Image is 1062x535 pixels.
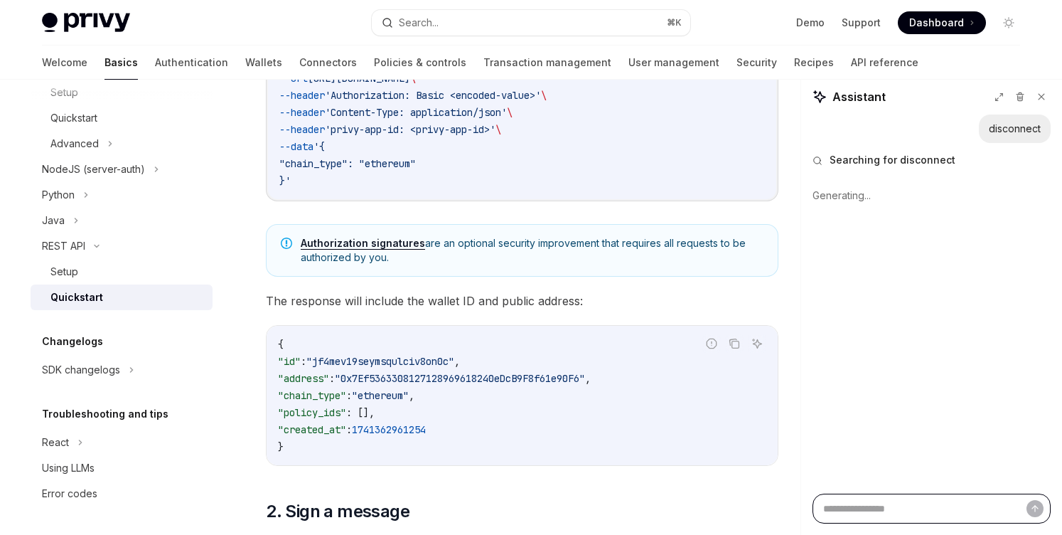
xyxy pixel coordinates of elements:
[830,153,955,167] span: Searching for disconnect
[278,406,346,419] span: "policy_ids"
[42,333,103,350] h5: Changelogs
[748,334,766,353] button: Ask AI
[31,285,213,310] a: Quickstart
[301,237,425,250] a: Authorization signatures
[279,89,325,102] span: --header
[306,355,454,368] span: "jf4mev19seymsqulciv8on0c"
[325,89,541,102] span: 'Authorization: Basic <encoded-value>'
[281,238,292,249] svg: Note
[725,334,744,353] button: Copy the contents from the code block
[278,355,301,368] span: "id"
[335,372,585,385] span: "0x7Ef5363308127128969618240eDcB9F8f61e90F6"
[796,16,825,30] a: Demo
[279,157,416,170] span: "chain_type": "ethereum"
[325,123,495,136] span: 'privy-app-id: <privy-app-id>'
[628,46,719,80] a: User management
[372,10,690,36] button: Search...⌘K
[409,389,414,402] span: ,
[399,14,439,31] div: Search...
[483,46,611,80] a: Transaction management
[42,485,97,502] div: Error codes
[329,372,335,385] span: :
[794,46,834,80] a: Recipes
[42,13,130,33] img: light logo
[50,289,103,306] div: Quickstart
[278,389,346,402] span: "chain_type"
[278,372,329,385] span: "address"
[42,186,75,203] div: Python
[42,434,69,451] div: React
[42,238,85,255] div: REST API
[42,361,120,378] div: SDK changelogs
[278,440,284,453] span: }
[104,46,138,80] a: Basics
[346,406,375,419] span: : [],
[495,123,501,136] span: \
[842,16,881,30] a: Support
[374,46,466,80] a: Policies & controls
[507,106,513,119] span: \
[42,46,87,80] a: Welcome
[325,106,507,119] span: 'Content-Type: application/json'
[42,212,65,229] div: Java
[279,140,313,153] span: --data
[346,389,352,402] span: :
[736,46,777,80] a: Security
[279,123,325,136] span: --header
[279,174,291,187] span: }'
[278,338,284,351] span: {
[31,259,213,285] a: Setup
[155,46,228,80] a: Authentication
[301,236,763,265] span: are an optional security improvement that requires all requests to be authorized by you.
[31,455,213,481] a: Using LLMs
[42,406,168,423] h5: Troubleshooting and tips
[50,110,97,127] div: Quickstart
[50,263,78,280] div: Setup
[266,291,778,311] span: The response will include the wallet ID and public address:
[31,105,213,131] a: Quickstart
[50,135,99,152] div: Advanced
[832,88,886,105] span: Assistant
[667,17,682,28] span: ⌘ K
[279,106,325,119] span: --header
[541,89,547,102] span: \
[585,372,591,385] span: ,
[702,334,721,353] button: Report incorrect code
[352,389,409,402] span: "ethereum"
[313,140,325,153] span: '{
[909,16,964,30] span: Dashboard
[454,355,460,368] span: ,
[245,46,282,80] a: Wallets
[812,177,1051,214] div: Generating...
[299,46,357,80] a: Connectors
[898,11,986,34] a: Dashboard
[851,46,918,80] a: API reference
[352,423,426,436] span: 1741362961254
[42,161,145,178] div: NodeJS (server-auth)
[989,122,1041,136] div: disconnect
[301,355,306,368] span: :
[278,423,346,436] span: "created_at"
[812,153,1051,167] button: Searching for disconnect
[31,481,213,507] a: Error codes
[997,11,1020,34] button: Toggle dark mode
[42,460,95,477] div: Using LLMs
[1026,500,1044,517] button: Send message
[346,423,352,436] span: :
